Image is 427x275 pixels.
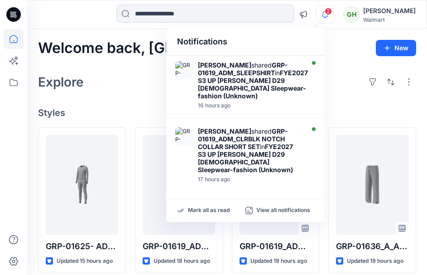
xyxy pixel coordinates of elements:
p: GRP-01636_A_ADM_ SEPARATE PANT [336,240,408,253]
strong: [PERSON_NAME] [198,127,251,135]
div: shared in [198,61,308,100]
p: Updated 19 hours ago [347,256,403,266]
a: GRP-01625- ADM_BIG KID [46,135,118,235]
p: Mark all as read [188,207,230,215]
button: New [376,40,416,56]
p: GRP-01625- ADM_BIG KID [46,240,118,253]
div: [PERSON_NAME] [363,5,416,16]
p: GRP-01619_ADM_CLRBLK NOTCH COLLAR SHORT SET [240,240,312,253]
h2: Welcome back, [GEOGRAPHIC_DATA] [38,40,301,57]
p: View all notifications [256,207,310,215]
a: GRP-01619_ADM_SLEEPSHIRT [143,135,215,235]
div: Thursday, October 02, 2025 10:36 [198,102,308,109]
img: GRP-01619_ADM_SLEEPSHIRT [175,61,193,79]
p: Updated 15 hours ago [57,256,113,266]
div: Thursday, October 02, 2025 09:48 [198,176,302,183]
p: GRP-01619_ADM_SLEEPSHIRT [143,240,215,253]
div: Walmart [363,16,416,23]
strong: GRP-01619_ADM_CLRBLK NOTCH COLLAR SHORT SET [198,127,288,150]
h4: Styles [38,107,416,118]
strong: FYE2027 S3 UP [PERSON_NAME] D29 [DEMOGRAPHIC_DATA] Sleepwear-fashion (Unknown) [198,143,293,174]
div: shared in [198,127,302,174]
p: Updated 19 hours ago [250,256,307,266]
div: Notifications [166,28,325,56]
div: GH [343,6,360,23]
a: GRP-01636_A_ADM_ SEPARATE PANT [336,135,408,235]
p: Updated 18 hours ago [154,256,210,266]
strong: [PERSON_NAME] [198,61,251,69]
strong: GRP-01619_ADM_SLEEPSHIRT [198,61,288,77]
h2: Explore [38,75,84,89]
strong: FYE2027 S3 UP [PERSON_NAME] D29 [DEMOGRAPHIC_DATA] Sleepwear-fashion (Unknown) [198,69,308,100]
span: 2 [325,8,332,15]
img: GRP-01619_ADM_CLRBLK NOTCH COLLAR SHORT SET [175,127,193,145]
